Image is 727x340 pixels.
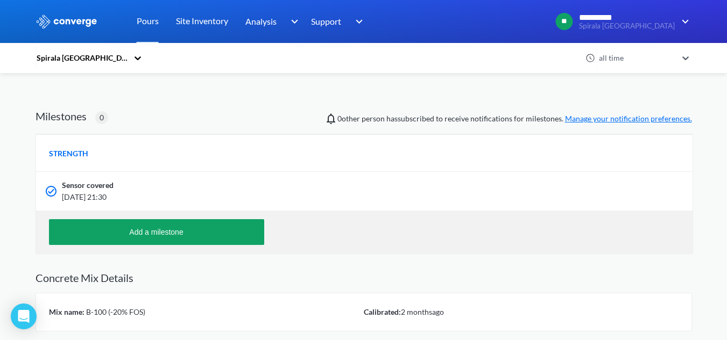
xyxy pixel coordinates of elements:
[337,113,692,125] span: person has subscribed to receive notifications for milestones.
[284,15,301,28] img: downArrow.svg
[84,307,145,316] span: B-100 (-20% FOS)
[49,148,88,160] span: STRENGTH
[36,52,128,64] div: Spirala [GEOGRAPHIC_DATA]
[100,112,104,124] span: 0
[36,271,692,284] h2: Concrete Mix Details
[349,15,366,28] img: downArrow.svg
[565,114,692,123] a: Manage your notification preferences.
[585,53,595,63] img: icon-clock.svg
[579,22,675,30] span: Spirala [GEOGRAPHIC_DATA]
[364,307,401,316] span: Calibrated:
[675,15,692,28] img: downArrow.svg
[337,114,360,123] span: 0 other
[36,15,98,28] img: logo_ewhite.svg
[324,112,337,125] img: notifications-icon.svg
[36,110,87,122] h2: Milestones
[11,303,37,329] div: Open Intercom Messenger
[311,15,341,28] span: Support
[62,191,549,203] span: [DATE] 21:30
[49,307,84,316] span: Mix name:
[401,307,444,316] span: 2 months ago
[49,219,264,245] button: Add a milestone
[245,15,277,28] span: Analysis
[596,52,677,64] div: all time
[62,179,114,191] span: Sensor covered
